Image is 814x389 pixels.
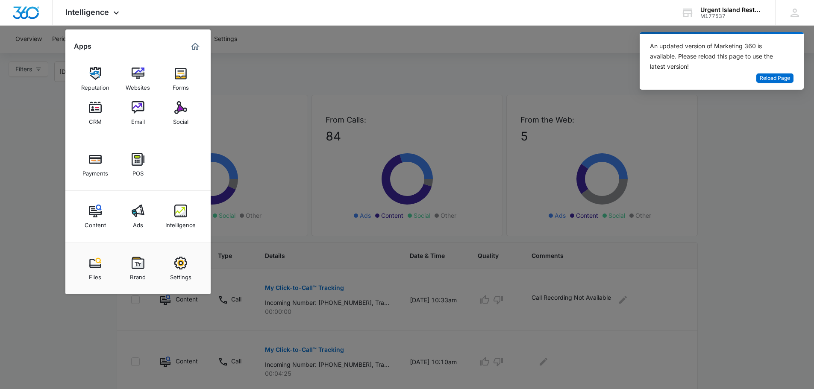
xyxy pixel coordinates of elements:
a: Email [122,97,154,129]
a: Websites [122,63,154,95]
a: Ads [122,200,154,233]
div: Websites [126,80,150,91]
div: Brand [130,269,146,281]
a: CRM [79,97,112,129]
a: Content [79,200,112,233]
div: CRM [89,114,102,125]
div: Intelligence [165,217,196,228]
div: Forms [173,80,189,91]
div: account name [700,6,763,13]
span: Intelligence [65,8,109,17]
a: Settings [165,252,197,285]
div: Payments [82,166,108,177]
div: Reputation [81,80,109,91]
a: Marketing 360® Dashboard [188,40,202,53]
a: POS [122,149,154,181]
div: Ads [133,217,143,228]
a: Payments [79,149,112,181]
div: account id [700,13,763,19]
button: Reload Page [756,73,793,83]
a: Intelligence [165,200,197,233]
a: Forms [165,63,197,95]
a: Brand [122,252,154,285]
div: Files [89,269,101,281]
span: Reload Page [760,74,790,82]
h2: Apps [74,42,91,50]
div: Content [85,217,106,228]
a: Social [165,97,197,129]
div: POS [132,166,144,177]
div: An updated version of Marketing 360 is available. Please reload this page to use the latest version! [650,41,783,72]
a: Reputation [79,63,112,95]
a: Files [79,252,112,285]
div: Settings [170,269,191,281]
div: Email [131,114,145,125]
div: Social [173,114,188,125]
